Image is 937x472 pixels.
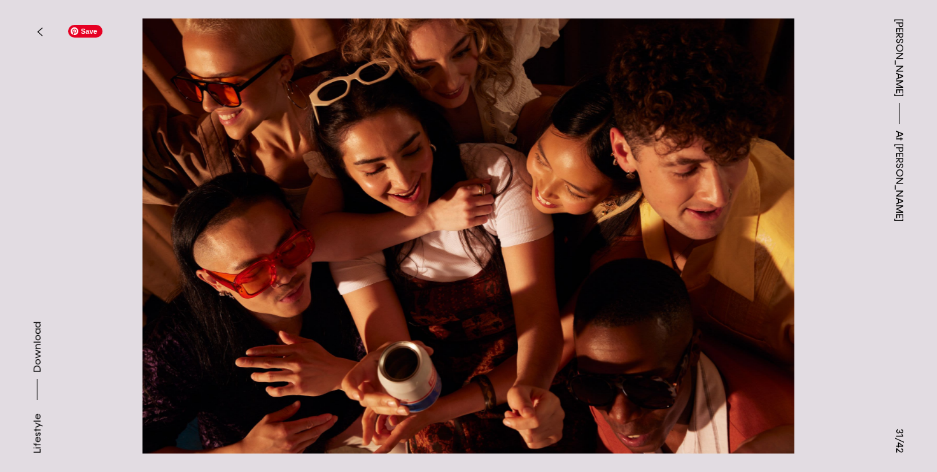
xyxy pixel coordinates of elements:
button: Download asset [30,322,45,406]
span: At [PERSON_NAME] [892,131,907,222]
span: Save [68,25,102,38]
a: [PERSON_NAME] [892,18,907,97]
div: Lifestyle [30,413,45,454]
span: Download [31,322,44,373]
